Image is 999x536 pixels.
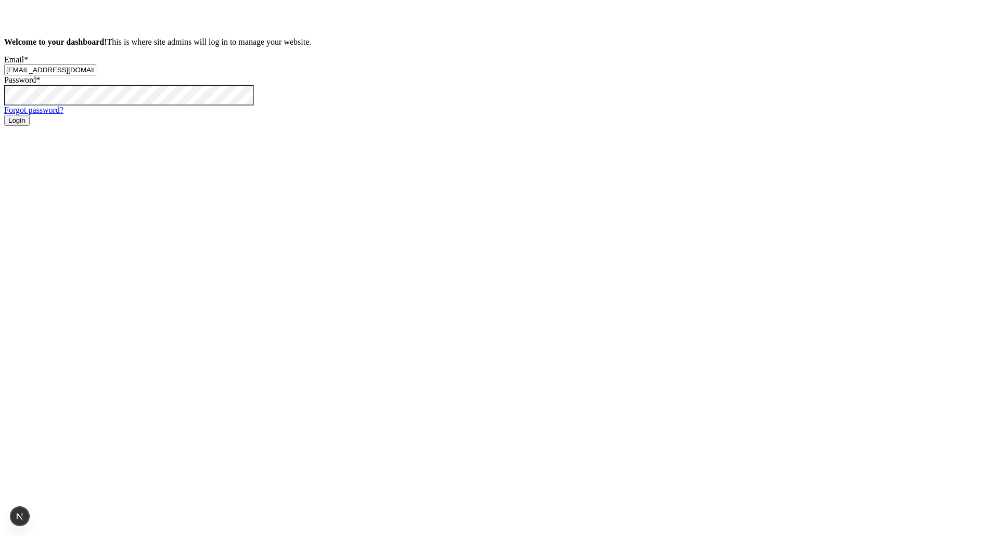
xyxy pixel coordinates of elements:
[4,55,28,64] label: Email
[4,106,63,114] a: Forgot password?
[4,85,254,106] input: Password
[4,75,40,84] label: Password
[4,115,30,126] button: Login
[8,116,25,124] span: Login
[4,37,107,46] b: Welcome to your dashboard!
[4,37,995,47] p: This is where site admins will log in to manage your website.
